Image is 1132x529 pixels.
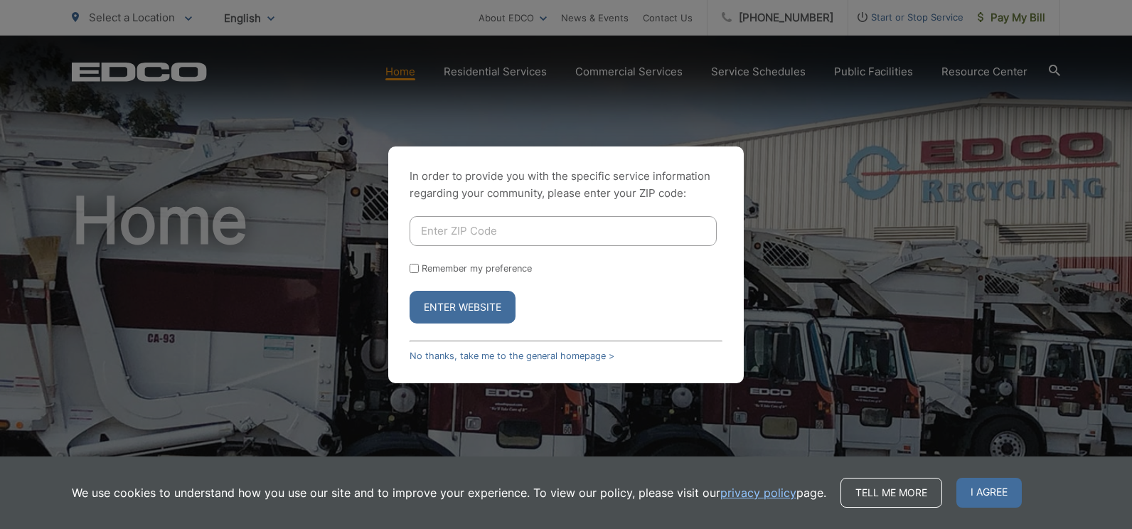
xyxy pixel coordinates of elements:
p: We use cookies to understand how you use our site and to improve your experience. To view our pol... [72,484,826,501]
p: In order to provide you with the specific service information regarding your community, please en... [410,168,722,202]
button: Enter Website [410,291,516,324]
label: Remember my preference [422,263,532,274]
a: privacy policy [720,484,796,501]
span: I agree [956,478,1022,508]
a: No thanks, take me to the general homepage > [410,351,614,361]
input: Enter ZIP Code [410,216,717,246]
a: Tell me more [840,478,942,508]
